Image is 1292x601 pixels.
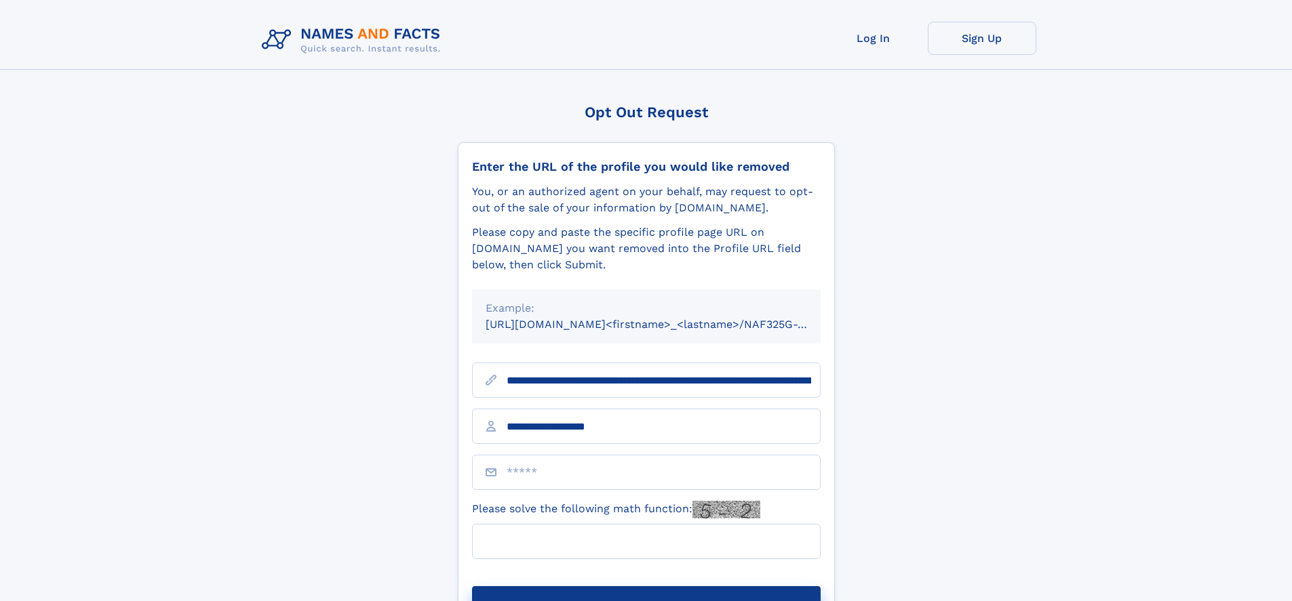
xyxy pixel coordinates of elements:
[819,22,928,55] a: Log In
[472,184,821,216] div: You, or an authorized agent on your behalf, may request to opt-out of the sale of your informatio...
[486,300,807,316] div: Example:
[486,318,846,331] small: [URL][DOMAIN_NAME]<firstname>_<lastname>/NAF325G-xxxxxxxx
[256,22,452,58] img: Logo Names and Facts
[458,104,835,121] div: Opt Out Request
[928,22,1036,55] a: Sign Up
[472,159,821,174] div: Enter the URL of the profile you would like removed
[472,501,760,518] label: Please solve the following math function:
[472,224,821,273] div: Please copy and paste the specific profile page URL on [DOMAIN_NAME] you want removed into the Pr...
